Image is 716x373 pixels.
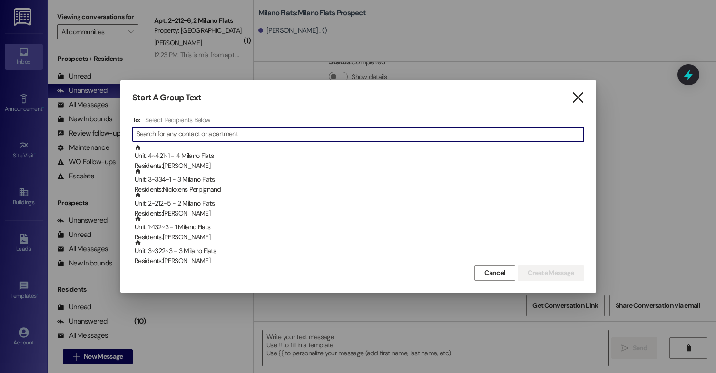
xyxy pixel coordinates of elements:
[132,92,202,103] h3: Start A Group Text
[484,268,505,278] span: Cancel
[132,239,584,263] div: Unit: 3~322~3 - 3 Milano FlatsResidents:[PERSON_NAME]
[528,268,574,278] span: Create Message
[132,116,141,124] h3: To:
[135,232,584,242] div: Residents: [PERSON_NAME]
[135,168,584,195] div: Unit: 3~334~1 - 3 Milano Flats
[135,185,584,195] div: Residents: Nickxens Perpignand
[132,144,584,168] div: Unit: 4~421~1 - 4 Milano FlatsResidents:[PERSON_NAME]
[135,144,584,171] div: Unit: 4~421~1 - 4 Milano Flats
[571,93,584,103] i: 
[135,161,584,171] div: Residents: [PERSON_NAME]
[474,265,515,281] button: Cancel
[137,128,584,141] input: Search for any contact or apartment
[135,256,584,266] div: Residents: [PERSON_NAME]
[145,116,210,124] h4: Select Recipients Below
[135,239,584,266] div: Unit: 3~322~3 - 3 Milano Flats
[132,168,584,192] div: Unit: 3~334~1 - 3 Milano FlatsResidents:Nickxens Perpignand
[135,192,584,219] div: Unit: 2~212~5 - 2 Milano Flats
[518,265,584,281] button: Create Message
[132,192,584,216] div: Unit: 2~212~5 - 2 Milano FlatsResidents:[PERSON_NAME]
[132,216,584,239] div: Unit: 1~132~3 - 1 Milano FlatsResidents:[PERSON_NAME]
[135,208,584,218] div: Residents: [PERSON_NAME]
[135,216,584,243] div: Unit: 1~132~3 - 1 Milano Flats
